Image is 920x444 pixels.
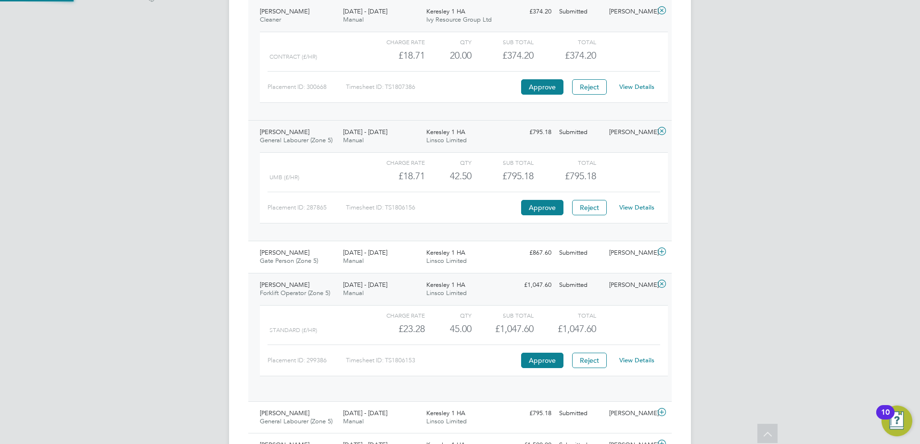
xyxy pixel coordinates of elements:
[363,157,425,168] div: Charge rate
[881,412,890,425] div: 10
[572,79,607,95] button: Reject
[260,417,332,425] span: General Labourer (Zone 5)
[343,281,387,289] span: [DATE] - [DATE]
[260,281,309,289] span: [PERSON_NAME]
[260,128,309,136] span: [PERSON_NAME]
[260,409,309,417] span: [PERSON_NAME]
[472,321,534,337] div: £1,047.60
[505,406,555,421] div: £795.18
[363,321,425,337] div: £23.28
[260,136,332,144] span: General Labourer (Zone 5)
[605,4,655,20] div: [PERSON_NAME]
[425,168,472,184] div: 42.50
[269,327,317,333] span: Standard (£/HR)
[260,289,330,297] span: Forklift Operator (Zone 5)
[343,15,364,24] span: Manual
[260,257,318,265] span: Gate Person (Zone 5)
[565,49,596,61] span: £374.20
[269,53,317,60] span: contract (£/HR)
[343,128,387,136] span: [DATE] - [DATE]
[426,7,465,15] span: Keresley 1 HA
[572,353,607,368] button: Reject
[346,353,519,368] div: Timesheet ID: TS1806153
[472,309,534,321] div: Sub Total
[605,277,655,293] div: [PERSON_NAME]
[505,245,555,261] div: £867.60
[426,257,467,265] span: Linsco Limited
[425,321,472,337] div: 45.00
[363,309,425,321] div: Charge rate
[558,323,596,334] span: £1,047.60
[426,289,467,297] span: Linsco Limited
[425,309,472,321] div: QTY
[425,48,472,63] div: 20.00
[426,248,465,257] span: Keresley 1 HA
[619,83,654,91] a: View Details
[472,168,534,184] div: £795.18
[260,15,281,24] span: Cleaner
[505,277,555,293] div: £1,047.60
[268,79,346,95] div: Placement ID: 300668
[426,409,465,417] span: Keresley 1 HA
[472,157,534,168] div: Sub Total
[555,4,605,20] div: Submitted
[605,406,655,421] div: [PERSON_NAME]
[363,168,425,184] div: £18.71
[619,356,654,364] a: View Details
[426,136,467,144] span: Linsco Limited
[555,406,605,421] div: Submitted
[521,353,563,368] button: Approve
[521,200,563,215] button: Approve
[343,257,364,265] span: Manual
[565,170,596,182] span: £795.18
[363,36,425,48] div: Charge rate
[426,128,465,136] span: Keresley 1 HA
[472,36,534,48] div: Sub Total
[605,124,655,140] div: [PERSON_NAME]
[534,36,596,48] div: Total
[555,277,605,293] div: Submitted
[260,7,309,15] span: [PERSON_NAME]
[268,200,346,215] div: Placement ID: 287865
[426,15,492,24] span: Ivy Resource Group Ltd
[343,289,364,297] span: Manual
[505,4,555,20] div: £374.20
[605,245,655,261] div: [PERSON_NAME]
[472,48,534,63] div: £374.20
[343,248,387,257] span: [DATE] - [DATE]
[346,79,519,95] div: Timesheet ID: TS1807386
[534,157,596,168] div: Total
[555,245,605,261] div: Submitted
[426,281,465,289] span: Keresley 1 HA
[534,309,596,321] div: Total
[343,409,387,417] span: [DATE] - [DATE]
[425,157,472,168] div: QTY
[268,353,346,368] div: Placement ID: 299386
[521,79,563,95] button: Approve
[343,417,364,425] span: Manual
[346,200,519,215] div: Timesheet ID: TS1806156
[425,36,472,48] div: QTY
[363,48,425,63] div: £18.71
[505,124,555,140] div: £795.18
[260,248,309,257] span: [PERSON_NAME]
[619,203,654,211] a: View Details
[343,7,387,15] span: [DATE] - [DATE]
[882,406,912,436] button: Open Resource Center, 10 new notifications
[555,124,605,140] div: Submitted
[269,174,299,181] span: UMB (£/HR)
[426,417,467,425] span: Linsco Limited
[343,136,364,144] span: Manual
[572,200,607,215] button: Reject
